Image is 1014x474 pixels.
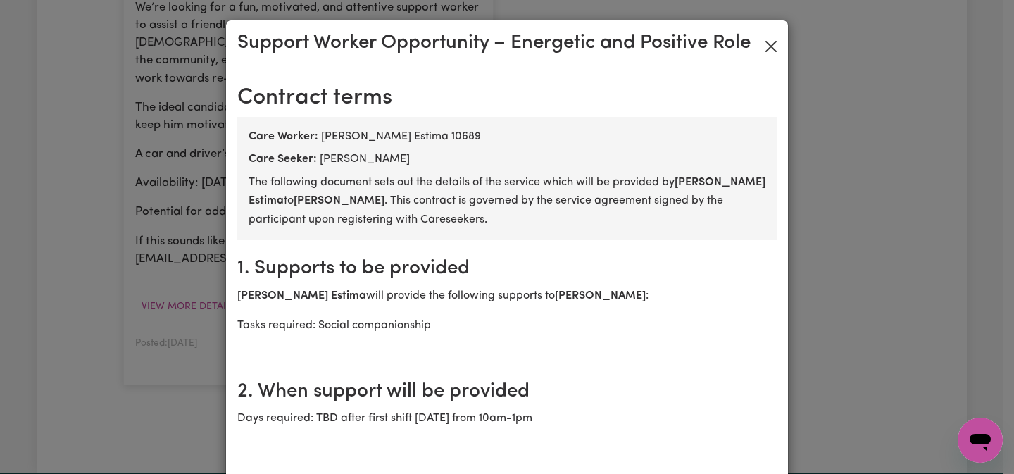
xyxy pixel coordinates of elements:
[237,409,777,428] p: Days required: TBD after first shift [DATE] from 10am-1pm
[294,195,384,206] b: [PERSON_NAME]
[249,173,765,229] p: The following document sets out the details of the service which will be provided by to . This co...
[249,131,318,142] b: Care Worker:
[555,290,646,301] b: [PERSON_NAME]
[237,290,366,301] b: [PERSON_NAME] Estima
[249,154,317,165] b: Care Seeker:
[249,128,765,145] div: [PERSON_NAME] Estima 10689
[237,85,777,111] h2: Contract terms
[760,35,782,58] button: Close
[237,257,777,281] h2: 1. Supports to be provided
[237,380,777,404] h2: 2. When support will be provided
[237,287,777,305] p: will provide the following supports to :
[958,418,1003,463] iframe: Botão para abrir a janela de mensagens
[237,316,777,335] p: Tasks required: Social companionship
[237,32,751,56] h3: Support Worker Opportunity – Energetic and Positive Role
[249,151,765,168] div: [PERSON_NAME]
